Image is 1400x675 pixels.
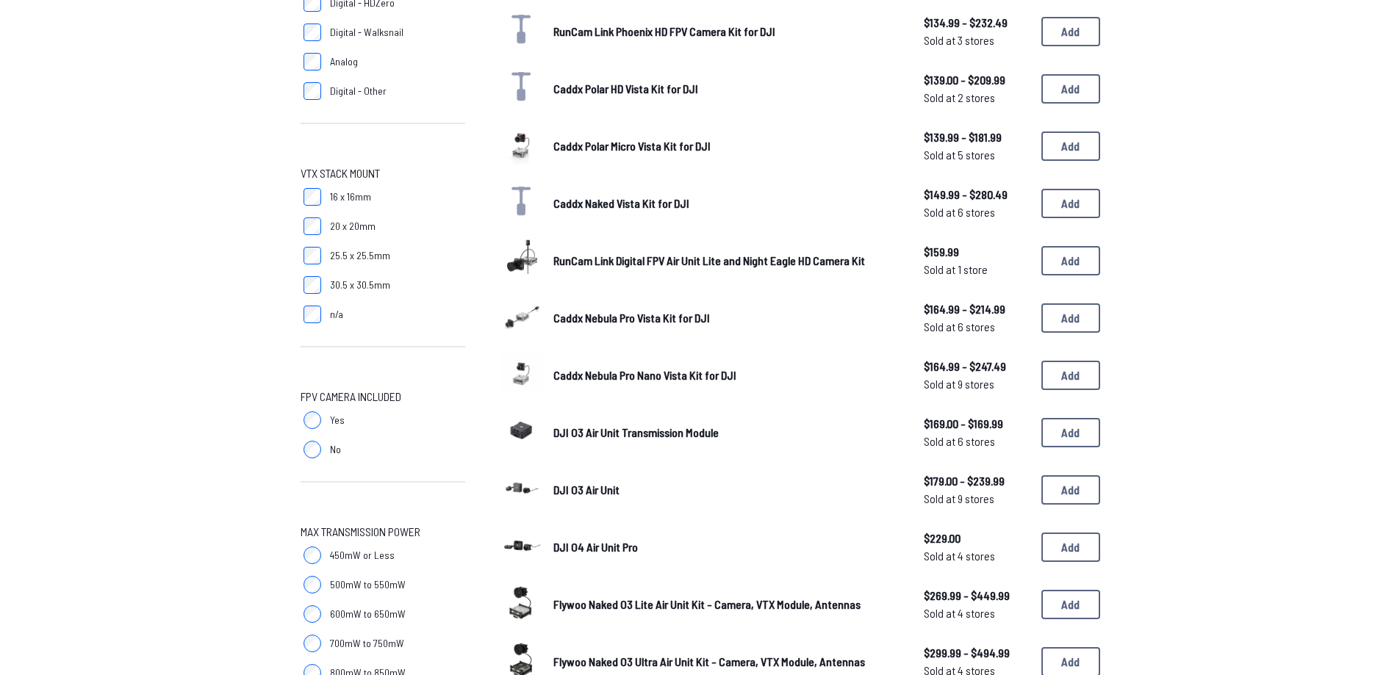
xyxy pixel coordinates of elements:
a: DJI O3 Air Unit [553,481,900,499]
a: Flywoo Naked O3 Lite Air Unit Kit - Camera, VTX Module, Antennas [553,596,900,613]
a: Caddx Naked Vista Kit for DJI [553,195,900,212]
span: Flywoo Naked O3 Ultra Air Unit Kit - Camera, VTX Module, Antennas [553,654,865,668]
img: image [500,410,542,451]
button: Add [1041,533,1100,562]
span: DJI O3 Air Unit [553,483,620,497]
span: Flywoo Naked O3 Lite Air Unit Kit - Camera, VTX Module, Antennas [553,597,861,611]
a: Caddx Polar Micro Vista Kit for DJI [553,137,900,155]
span: 600mW to 650mW [330,607,406,621]
span: Sold at 2 stores [924,89,1030,107]
span: FPV Camera Included [301,388,401,405]
button: Add [1041,74,1100,104]
span: Yes [330,413,345,427]
a: Caddx Nebula Pro Vista Kit for DJI [553,309,900,327]
a: image [500,467,542,513]
img: image [500,295,542,336]
button: Add [1041,189,1100,218]
span: 450mW or Less [330,548,395,563]
span: $229.00 [924,530,1030,547]
span: $179.00 - $239.99 [924,472,1030,490]
span: Sold at 4 stores [924,547,1030,565]
span: $139.00 - $209.99 [924,71,1030,89]
a: image [500,353,542,398]
a: Flywoo Naked O3 Ultra Air Unit Kit - Camera, VTX Module, Antennas [553,653,900,671]
input: 450mW or Less [304,546,321,564]
button: Add [1041,131,1100,161]
input: Analog [304,53,321,71]
span: 500mW to 550mW [330,577,406,592]
input: 500mW to 550mW [304,576,321,593]
span: Analog [330,54,358,69]
span: 30.5 x 30.5mm [330,278,390,292]
span: $269.99 - $449.99 [924,587,1030,604]
span: Digital - Walksnail [330,25,403,40]
span: Sold at 3 stores [924,32,1030,49]
span: Sold at 9 stores [924,375,1030,393]
span: Max Transmission Power [301,523,420,541]
span: $164.99 - $247.49 [924,358,1030,375]
span: Caddx Polar HD Vista Kit for DJI [553,82,698,95]
span: 16 x 16mm [330,189,371,204]
button: Add [1041,361,1100,390]
span: Digital - Other [330,84,387,98]
input: No [304,441,321,458]
span: Sold at 9 stores [924,490,1030,508]
a: image [500,410,542,455]
input: Yes [304,411,321,429]
button: Add [1041,590,1100,619]
span: No [330,442,341,457]
span: $139.99 - $181.99 [924,129,1030,146]
input: 16 x 16mm [304,188,321,206]
button: Add [1041,475,1100,505]
a: image [500,524,542,570]
img: image [500,467,542,508]
img: image [500,524,542,566]
img: image [500,123,542,165]
span: Caddx Polar Micro Vista Kit for DJI [553,139,711,153]
span: $164.99 - $214.99 [924,300,1030,318]
img: image [500,238,542,279]
a: image [500,582,542,627]
span: 20 x 20mm [330,219,376,234]
input: 600mW to 650mW [304,605,321,623]
button: Add [1041,17,1100,46]
a: image [500,123,542,169]
button: Add [1041,303,1100,333]
span: $159.99 [924,243,1030,261]
span: Caddx Nebula Pro Nano Vista Kit for DJI [553,368,736,382]
img: image [500,582,542,623]
a: Caddx Polar HD Vista Kit for DJI [553,80,900,98]
input: 700mW to 750mW [304,635,321,652]
span: $299.99 - $494.99 [924,644,1030,662]
span: Sold at 6 stores [924,318,1030,336]
span: Sold at 5 stores [924,146,1030,164]
input: 20 x 20mm [304,217,321,235]
a: RunCam Link Digital FPV Air Unit Lite and Night Eagle HD Camera Kit [553,252,900,270]
span: VTX Stack Mount [301,165,380,182]
a: RunCam Link Phoenix HD FPV Camera Kit for DJI [553,23,900,40]
span: Caddx Naked Vista Kit for DJI [553,196,689,210]
span: n/a [330,307,343,322]
span: $134.99 - $232.49 [924,14,1030,32]
span: RunCam Link Digital FPV Air Unit Lite and Night Eagle HD Camera Kit [553,253,865,267]
span: Sold at 1 store [924,261,1030,278]
span: 700mW to 750mW [330,636,404,651]
a: image [500,295,542,341]
span: RunCam Link Phoenix HD FPV Camera Kit for DJI [553,24,775,38]
a: image [500,238,542,284]
span: $169.00 - $169.99 [924,415,1030,433]
a: DJI O4 Air Unit Pro [553,538,900,556]
input: Digital - Other [304,82,321,100]
span: Caddx Nebula Pro Vista Kit for DJI [553,311,710,325]
span: $149.99 - $280.49 [924,186,1030,203]
span: Sold at 6 stores [924,433,1030,450]
img: image [500,353,542,394]
input: 25.5 x 25.5mm [304,247,321,264]
span: Sold at 4 stores [924,604,1030,622]
span: 25.5 x 25.5mm [330,248,390,263]
input: n/a [304,306,321,323]
span: DJI O3 Air Unit Transmission Module [553,425,719,439]
a: Caddx Nebula Pro Nano Vista Kit for DJI [553,367,900,384]
button: Add [1041,418,1100,447]
a: DJI O3 Air Unit Transmission Module [553,424,900,441]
